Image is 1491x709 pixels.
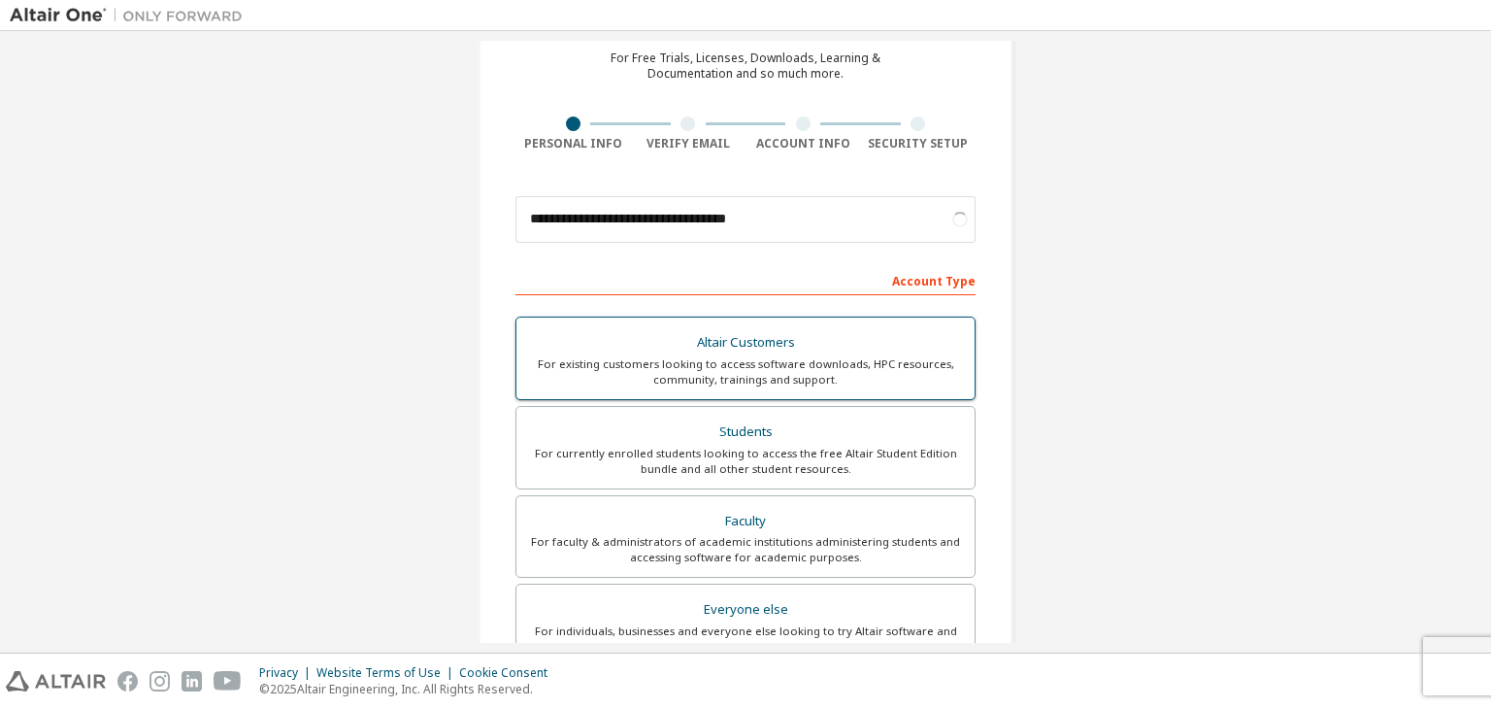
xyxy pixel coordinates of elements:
[6,671,106,692] img: altair_logo.svg
[528,446,963,477] div: For currently enrolled students looking to access the free Altair Student Edition bundle and all ...
[528,534,963,565] div: For faculty & administrators of academic institutions administering students and accessing softwa...
[259,681,559,697] p: © 2025 Altair Engineering, Inc. All Rights Reserved.
[528,508,963,535] div: Faculty
[528,419,963,446] div: Students
[182,671,202,692] img: linkedin.svg
[631,136,746,152] div: Verify Email
[528,356,963,388] div: For existing customers looking to access software downloads, HPC resources, community, trainings ...
[515,136,631,152] div: Personal Info
[515,264,976,295] div: Account Type
[316,665,459,681] div: Website Terms of Use
[149,671,170,692] img: instagram.svg
[745,136,861,152] div: Account Info
[10,6,252,25] img: Altair One
[259,665,316,681] div: Privacy
[117,671,138,692] img: facebook.svg
[861,136,977,152] div: Security Setup
[214,671,242,692] img: youtube.svg
[611,51,880,82] div: For Free Trials, Licenses, Downloads, Learning & Documentation and so much more.
[528,624,963,655] div: For individuals, businesses and everyone else looking to try Altair software and explore our prod...
[459,665,559,681] div: Cookie Consent
[528,329,963,356] div: Altair Customers
[528,596,963,624] div: Everyone else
